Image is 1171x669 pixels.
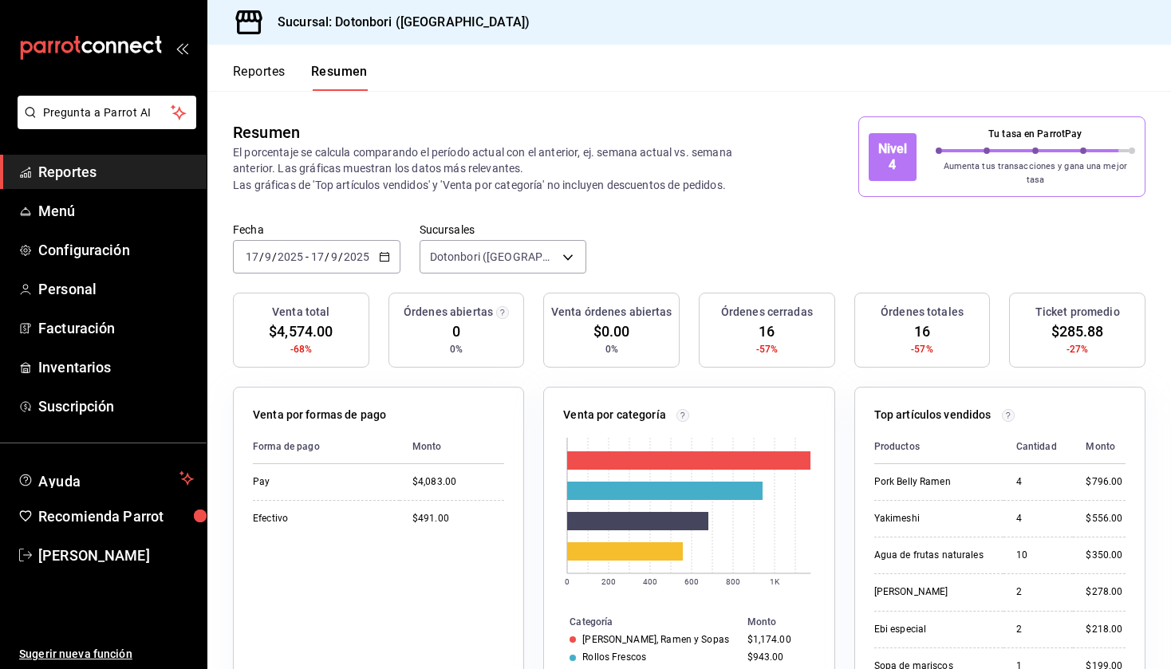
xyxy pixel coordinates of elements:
[19,646,194,663] span: Sugerir nueva función
[936,127,1136,141] p: Tu tasa en ParrotPay
[544,613,740,631] th: Categoría
[412,512,504,525] div: $491.00
[38,161,194,183] span: Reportes
[582,634,729,645] div: [PERSON_NAME], Ramen y Sopas
[747,651,809,663] div: $943.00
[874,585,991,599] div: [PERSON_NAME]
[272,304,329,321] h3: Venta total
[272,250,277,263] span: /
[643,577,657,586] text: 400
[175,41,188,54] button: open_drawer_menu
[684,577,699,586] text: 600
[936,160,1136,187] p: Aumenta tus transacciones y gana una mejor tasa
[874,623,991,636] div: Ebi especial
[38,356,194,378] span: Inventarios
[330,250,338,263] input: --
[233,120,300,144] div: Resumen
[1016,475,1061,489] div: 4
[593,321,630,342] span: $0.00
[325,250,329,263] span: /
[233,224,400,235] label: Fecha
[1073,430,1126,464] th: Monto
[38,317,194,339] span: Facturación
[38,395,194,417] span: Suscripción
[306,250,309,263] span: -
[253,407,386,423] p: Venta por formas de pago
[874,549,991,562] div: Agua de frutas naturales
[874,475,991,489] div: Pork Belly Ramen
[11,116,196,132] a: Pregunta a Parrot AI
[1016,549,1061,562] div: 10
[38,545,194,566] span: [PERSON_NAME]
[412,475,504,489] div: $4,083.00
[310,250,325,263] input: --
[1016,623,1061,636] div: 2
[1086,623,1126,636] div: $218.00
[38,278,194,300] span: Personal
[874,430,1003,464] th: Productos
[759,321,775,342] span: 16
[1035,304,1120,321] h3: Ticket promedio
[233,144,765,192] p: El porcentaje se calcula comparando el período actual con el anterior, ej. semana actual vs. sema...
[450,342,463,356] span: 0%
[400,430,504,464] th: Monto
[265,13,530,32] h3: Sucursal: Dotonbori ([GEOGRAPHIC_DATA])
[38,506,194,527] span: Recomienda Parrot
[38,200,194,222] span: Menú
[601,577,616,586] text: 200
[1016,512,1061,525] div: 4
[253,512,387,525] div: Efectivo
[911,342,933,356] span: -57%
[869,133,917,181] div: Nivel 4
[452,321,460,342] span: 0
[18,96,196,129] button: Pregunta a Parrot AI
[259,250,264,263] span: /
[874,512,991,525] div: Yakimeshi
[881,304,964,321] h3: Órdenes totales
[290,342,313,356] span: -68%
[420,224,587,235] label: Sucursales
[605,342,618,356] span: 0%
[277,250,304,263] input: ----
[1051,321,1104,342] span: $285.88
[233,64,368,91] div: navigation tabs
[1086,585,1126,599] div: $278.00
[1003,430,1074,464] th: Cantidad
[253,430,400,464] th: Forma de pago
[1086,512,1126,525] div: $556.00
[264,250,272,263] input: --
[245,250,259,263] input: --
[874,407,992,423] p: Top artículos vendidos
[343,250,370,263] input: ----
[269,321,333,342] span: $4,574.00
[741,613,834,631] th: Monto
[726,577,740,586] text: 800
[38,469,173,488] span: Ayuda
[1016,585,1061,599] div: 2
[253,475,387,489] div: Pay
[747,634,809,645] div: $1,174.00
[430,249,558,265] span: Dotonbori ([GEOGRAPHIC_DATA])
[1086,549,1126,562] div: $350.00
[914,321,930,342] span: 16
[233,64,286,91] button: Reportes
[1067,342,1089,356] span: -27%
[404,304,493,321] h3: Órdenes abiertas
[38,239,194,261] span: Configuración
[565,577,570,586] text: 0
[551,304,672,321] h3: Venta órdenes abiertas
[563,407,666,423] p: Venta por categoría
[311,64,368,91] button: Resumen
[756,342,779,356] span: -57%
[338,250,343,263] span: /
[582,651,646,663] div: Rollos Frescos
[43,104,172,121] span: Pregunta a Parrot AI
[1086,475,1126,489] div: $796.00
[721,304,813,321] h3: Órdenes cerradas
[770,577,780,586] text: 1K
